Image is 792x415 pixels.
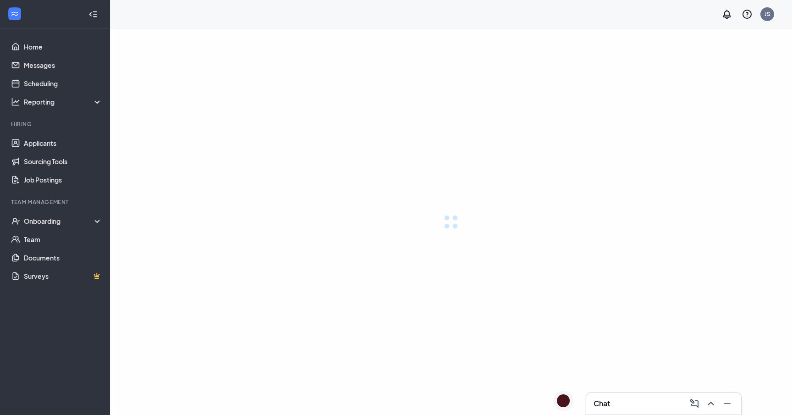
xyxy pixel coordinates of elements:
svg: UserCheck [11,216,20,226]
div: JS [764,10,770,18]
div: Team Management [11,198,100,206]
a: SurveysCrown [24,267,102,285]
a: Team [24,230,102,249]
svg: Minimize [722,398,733,409]
div: Onboarding [24,216,103,226]
a: Sourcing Tools [24,152,102,171]
a: Home [24,38,102,56]
svg: Collapse [88,10,98,19]
div: Hiring [11,120,100,128]
h3: Chat [594,398,610,409]
a: Documents [24,249,102,267]
svg: Analysis [11,97,20,106]
svg: ChevronUp [705,398,716,409]
a: Messages [24,56,102,74]
button: Minimize [719,396,734,411]
svg: Notifications [721,9,732,20]
svg: QuestionInfo [742,9,753,20]
a: Applicants [24,134,102,152]
button: ComposeMessage [686,396,701,411]
svg: WorkstreamLogo [10,9,19,18]
svg: ComposeMessage [689,398,700,409]
a: Job Postings [24,171,102,189]
div: Reporting [24,97,103,106]
a: Scheduling [24,74,102,93]
button: ChevronUp [703,396,717,411]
